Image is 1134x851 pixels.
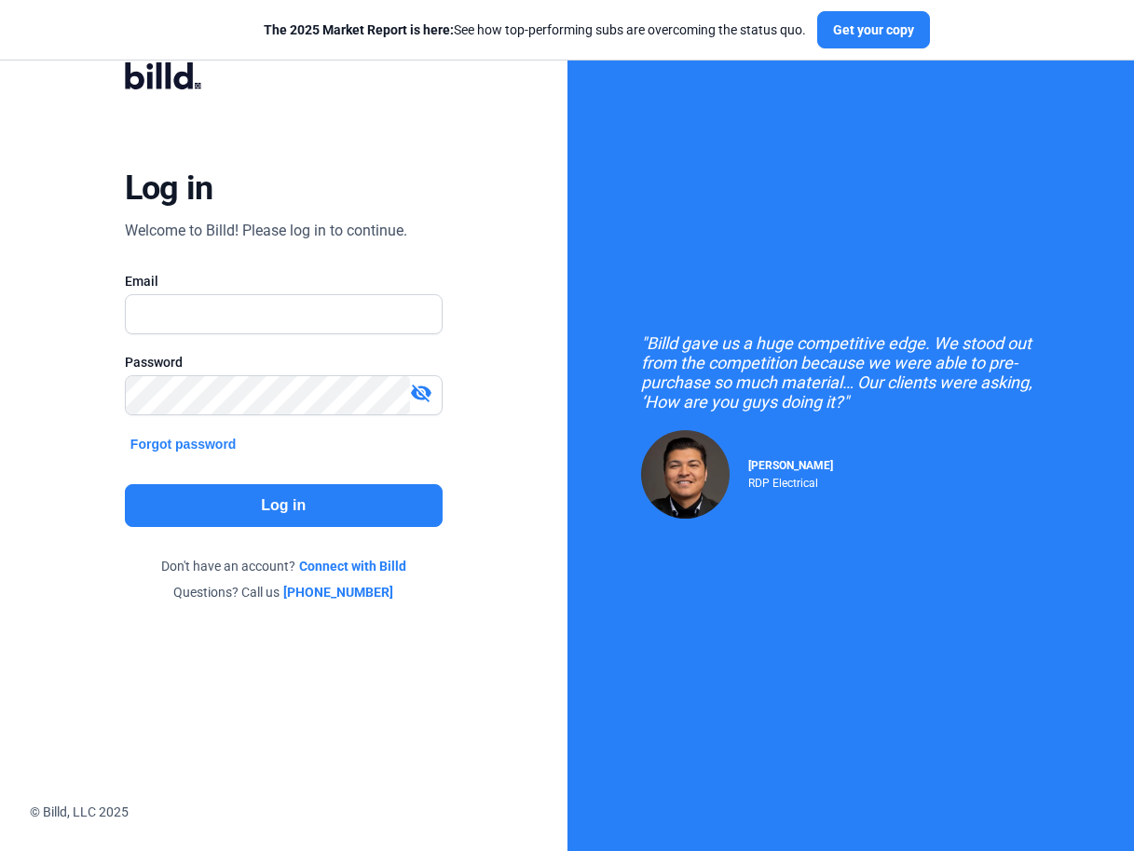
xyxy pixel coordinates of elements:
[748,459,833,472] span: [PERSON_NAME]
[264,22,454,37] span: The 2025 Market Report is here:
[817,11,930,48] button: Get your copy
[125,353,443,371] div: Password
[125,220,407,242] div: Welcome to Billd! Please log in to continue.
[125,583,443,601] div: Questions? Call us
[299,557,406,575] a: Connect with Billd
[125,557,443,575] div: Don't have an account?
[410,382,432,404] mat-icon: visibility_off
[125,434,242,454] button: Forgot password
[748,472,833,490] div: RDP Electrical
[125,168,213,209] div: Log in
[641,430,730,519] img: Raul Pacheco
[641,333,1060,412] div: "Billd gave us a huge competitive edge. We stood out from the competition because we were able to...
[125,484,443,527] button: Log in
[125,272,443,290] div: Email
[264,20,806,39] div: See how top-performing subs are overcoming the status quo.
[283,583,393,601] a: [PHONE_NUMBER]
